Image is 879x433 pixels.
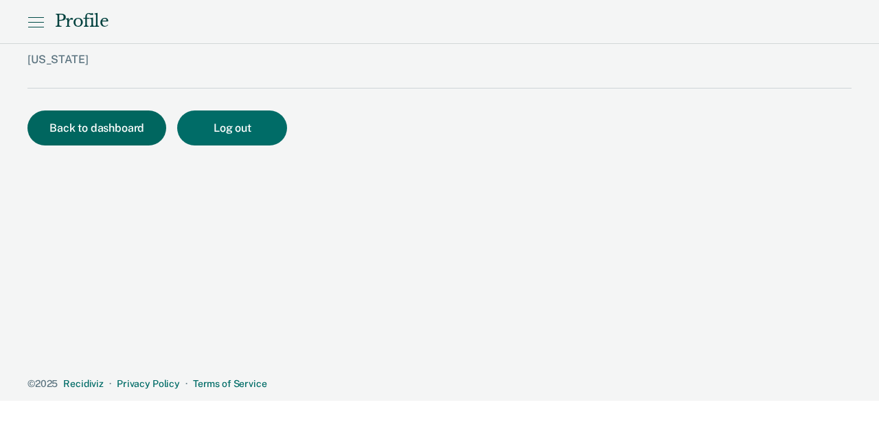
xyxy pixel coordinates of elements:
[177,110,287,145] button: Log out
[63,378,104,389] a: Recidiviz
[27,110,166,145] button: Back to dashboard
[193,378,267,389] a: Terms of Service
[27,378,58,389] span: © 2025
[117,378,180,389] a: Privacy Policy
[27,378,852,390] div: · ·
[27,123,177,134] a: Back to dashboard
[55,12,109,32] div: Profile
[27,53,453,88] div: [US_STATE]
